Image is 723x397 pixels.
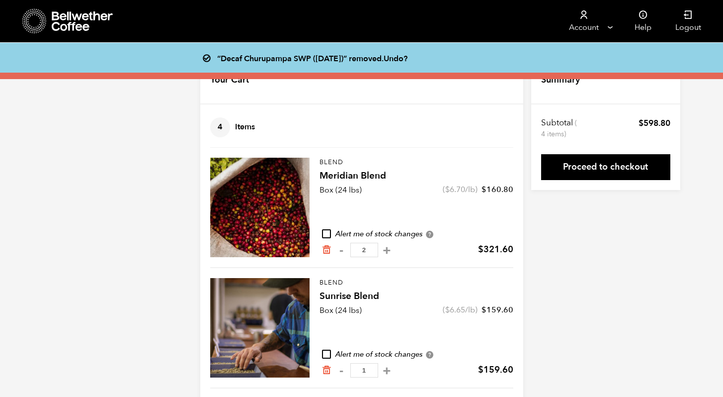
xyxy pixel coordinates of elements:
div: Alert me of stock changes [320,229,513,240]
input: Qty [350,363,378,378]
p: Box (24 lbs) [320,184,362,196]
a: Remove from cart [321,365,331,376]
p: Blend [320,278,513,288]
button: + [381,366,393,376]
span: $ [478,243,483,256]
a: Remove from cart [321,245,331,255]
button: - [335,245,348,255]
span: $ [478,364,483,376]
span: $ [445,184,450,195]
bdi: 6.65 [445,304,465,315]
bdi: 598.80 [639,117,670,129]
a: Proceed to checkout [541,154,670,180]
bdi: 160.80 [482,184,513,195]
h4: Your Cart [210,74,249,87]
bdi: 321.60 [478,243,513,256]
a: Undo? [384,53,407,64]
p: Blend [320,158,513,168]
p: Box (24 lbs) [320,304,362,316]
th: Subtotal [541,117,578,139]
div: “Decaf Churupampa SWP ([DATE])” removed. [207,51,530,65]
input: Qty [350,243,378,257]
span: ( /lb) [443,184,478,195]
button: + [381,245,393,255]
h4: Meridian Blend [320,169,513,183]
h4: Items [210,117,255,137]
span: 4 [210,117,230,137]
span: $ [445,304,450,315]
h4: Summary [541,74,580,87]
div: Alert me of stock changes [320,349,513,360]
bdi: 159.60 [482,304,513,315]
span: ( /lb) [443,304,478,315]
span: $ [482,184,486,195]
bdi: 6.70 [445,184,465,195]
span: $ [639,117,643,129]
button: - [335,366,348,376]
h4: Sunrise Blend [320,290,513,303]
bdi: 159.60 [478,364,513,376]
span: $ [482,304,486,315]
